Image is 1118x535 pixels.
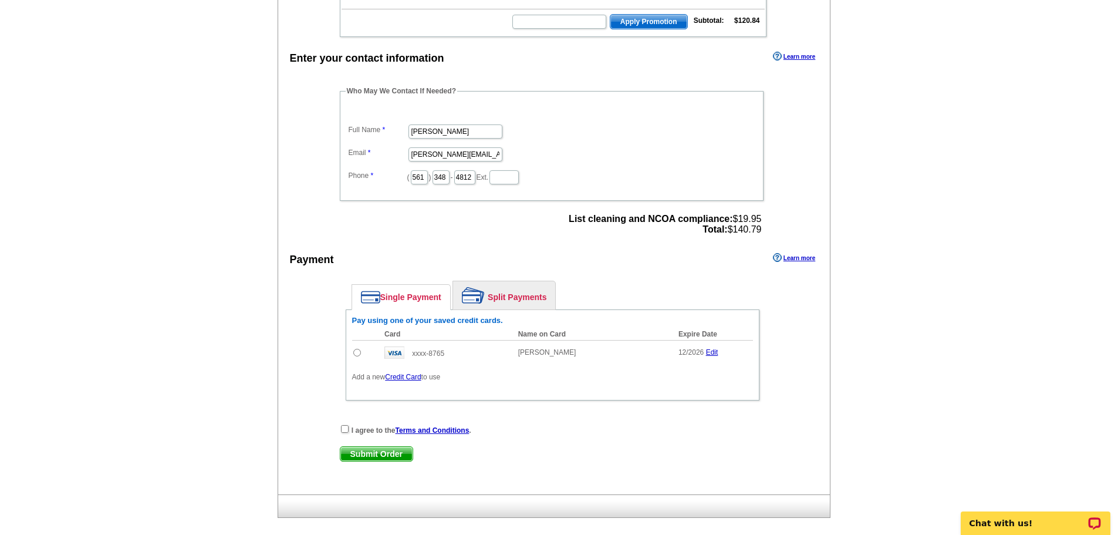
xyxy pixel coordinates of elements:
span: $19.95 $140.79 [569,214,761,235]
span: Apply Promotion [610,15,687,29]
p: Add a new to use [352,372,753,382]
th: Expire Date [673,328,753,341]
div: Enter your contact information [290,51,444,66]
a: Learn more [773,52,815,61]
label: Email [349,147,407,158]
img: split-payment.png [462,287,485,304]
strong: List cleaning and NCOA compliance: [569,214,732,224]
strong: I agree to the . [352,426,471,435]
span: Submit Order [340,447,413,461]
img: single-payment.png [361,291,380,304]
strong: $120.84 [734,16,759,25]
button: Apply Promotion [610,14,688,29]
strong: Total: [702,224,727,234]
strong: Subtotal: [694,16,724,25]
a: Edit [706,348,718,356]
legend: Who May We Contact If Needed? [346,86,457,96]
a: Single Payment [352,285,450,309]
span: [PERSON_NAME] [518,348,576,356]
span: 12/2026 [678,348,704,356]
a: Learn more [773,253,815,263]
span: xxxx-8765 [412,349,444,358]
iframe: LiveChat chat widget [953,498,1118,535]
dd: ( ) - Ext. [346,167,758,186]
a: Credit Card [385,373,421,381]
h6: Pay using one of your saved credit cards. [352,316,753,325]
label: Full Name [349,125,407,135]
th: Name on Card [512,328,673,341]
div: Payment [290,252,334,268]
a: Terms and Conditions [396,426,470,435]
th: Card [379,328,512,341]
label: Phone [349,170,407,181]
img: visa.gif [384,346,404,359]
a: Split Payments [453,281,555,309]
